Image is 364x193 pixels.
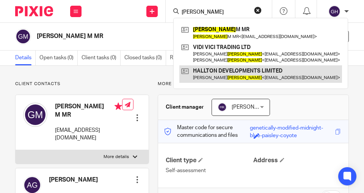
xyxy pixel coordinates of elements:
[23,103,47,127] img: svg%3E
[104,154,129,160] p: More details
[181,9,249,16] input: Search
[37,32,204,40] h2: [PERSON_NAME] M MR
[15,51,36,65] a: Details
[253,157,341,165] h4: Address
[232,104,273,110] span: [PERSON_NAME]
[15,81,149,87] p: Client contacts
[39,51,78,65] a: Open tasks (0)
[164,124,250,139] p: Master code for secure communications and files
[166,103,204,111] h3: Client manager
[166,167,253,174] p: Self-assessment
[124,51,166,65] a: Closed tasks (0)
[254,6,262,14] button: Clear
[115,103,122,110] i: Primary
[218,103,227,112] img: svg%3E
[15,6,53,16] img: Pixie
[15,28,31,44] img: svg%3E
[55,127,122,142] p: [EMAIL_ADDRESS][DOMAIN_NAME]
[166,157,253,165] h4: Client type
[49,176,98,184] h4: [PERSON_NAME]
[158,81,349,87] p: More details
[328,5,340,17] img: svg%3E
[82,51,121,65] a: Client tasks (0)
[55,103,122,119] h4: [PERSON_NAME] M MR
[170,51,218,65] a: Recurring tasks (0)
[250,124,333,133] div: genetically-modified-midnight-blue-paisley-coyote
